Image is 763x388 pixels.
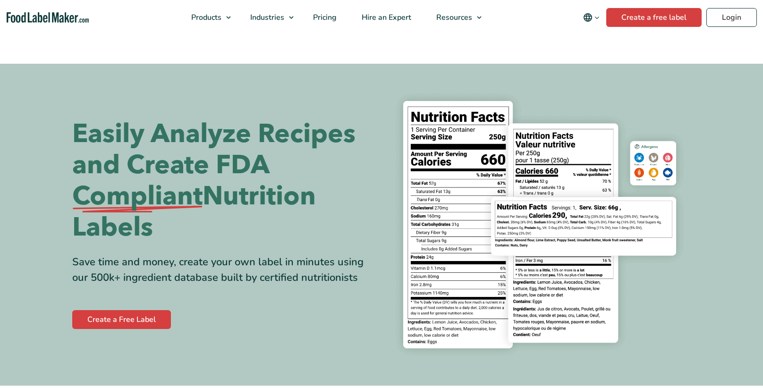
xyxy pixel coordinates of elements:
span: Compliant [72,181,203,212]
span: Pricing [310,12,338,23]
button: Change language [576,8,606,27]
span: Hire an Expert [359,12,412,23]
a: Create a Free Label [72,310,171,329]
span: Industries [247,12,285,23]
a: Food Label Maker homepage [7,12,89,23]
span: Products [188,12,222,23]
div: Save time and money, create your own label in minutes using our 500k+ ingredient database built b... [72,254,374,286]
a: Create a free label [606,8,702,27]
span: Resources [433,12,473,23]
h1: Easily Analyze Recipes and Create FDA Nutrition Labels [72,118,374,243]
a: Login [706,8,757,27]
